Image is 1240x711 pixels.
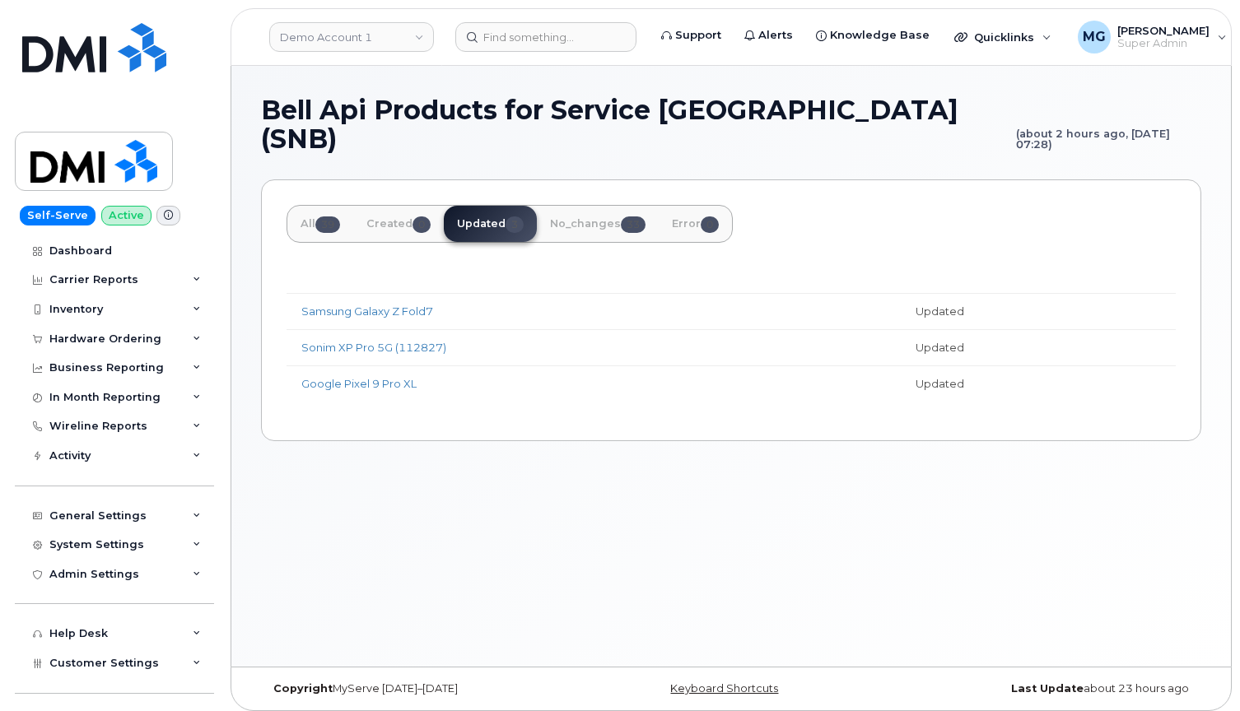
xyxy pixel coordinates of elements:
[413,216,431,233] span: 0
[621,216,646,233] span: 33
[353,206,444,242] a: Created0
[670,682,778,695] a: Keyboard Shortcuts
[301,304,433,318] a: Samsung Galaxy Z Fold7
[444,206,537,242] a: Updated3
[506,216,524,233] span: 3
[659,206,732,242] a: Error0
[273,682,333,695] strong: Copyright
[301,377,417,390] a: Google Pixel 9 Pro XL
[901,329,1176,365] td: Updated
[901,365,1176,402] td: Updated
[301,341,446,354] a: Sonim XP Pro 5G (112827)
[315,216,340,233] span: 39
[261,95,1201,153] h1: Bell Api Products for Service [GEOGRAPHIC_DATA] (SNB)
[1016,95,1201,150] small: (about 2 hours ago, [DATE] 07:28)
[537,206,659,242] a: No_changes33
[287,206,353,242] a: All39
[261,682,575,695] div: MyServe [DATE]–[DATE]
[901,293,1176,329] td: Updated
[701,216,719,233] span: 0
[1011,682,1084,695] strong: Last Update
[888,682,1201,695] div: about 23 hours ago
